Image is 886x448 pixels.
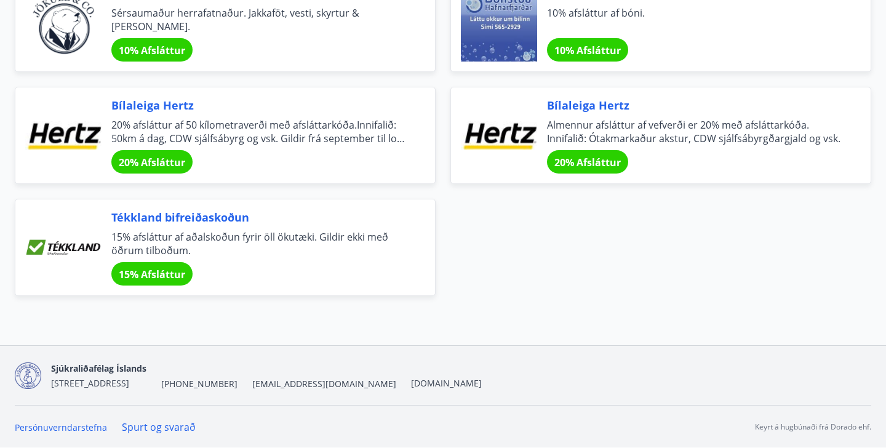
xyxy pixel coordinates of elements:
span: 10% Afsláttur [119,44,185,57]
span: Bílaleiga Hertz [547,97,841,113]
a: Persónuverndarstefna [15,422,107,433]
span: 10% afsláttur af bóni. [547,6,841,33]
span: 20% Afsláttur [554,156,621,169]
img: d7T4au2pYIU9thVz4WmmUT9xvMNnFvdnscGDOPEg.png [15,362,41,389]
span: 20% Afsláttur [119,156,185,169]
span: Bílaleiga Hertz [111,97,405,113]
span: 15% afsláttur af aðalskoðun fyrir öll ökutæki. Gildir ekki með öðrum tilboðum. [111,230,405,257]
span: [EMAIL_ADDRESS][DOMAIN_NAME] [252,378,396,390]
span: Tékkland bifreiðaskoðun [111,209,405,225]
span: Sjúkraliðafélag Íslands [51,362,146,374]
span: 20% afsláttur af 50 kílometraverði með afsláttarkóða.Innifalið: 50km á dag, CDW sjálfsábyrg og vs... [111,118,405,145]
span: 15% Afsláttur [119,268,185,281]
span: 10% Afsláttur [554,44,621,57]
a: [DOMAIN_NAME] [411,377,482,389]
span: [STREET_ADDRESS] [51,377,129,389]
span: Almennur afsláttur af vefverði er 20% með afsláttarkóða. Innifalið: Ótakmarkaður akstur, CDW sjál... [547,118,841,145]
span: [PHONE_NUMBER] [161,378,237,390]
span: Sérsaumaður herrafatnaður. Jakkaföt, vesti, skyrtur & [PERSON_NAME]. [111,6,405,33]
p: Keyrt á hugbúnaði frá Dorado ehf. [755,422,871,433]
a: Spurt og svarað [122,420,196,434]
